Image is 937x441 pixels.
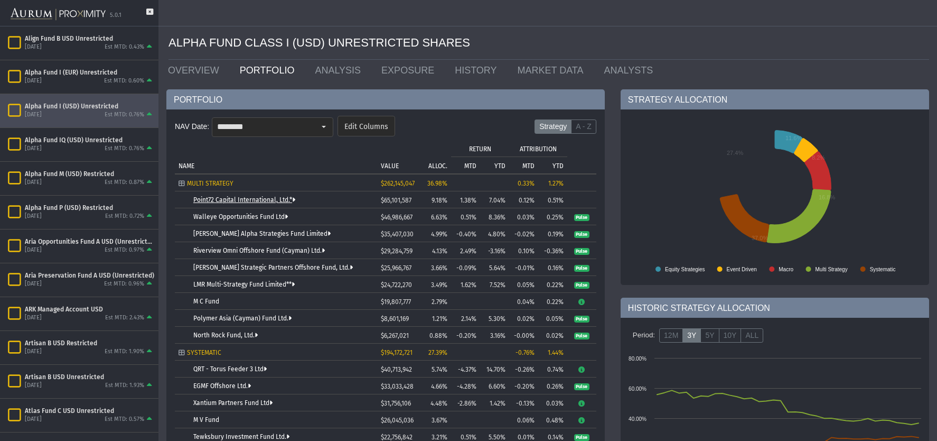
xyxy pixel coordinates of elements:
[509,259,538,276] td: -0.01%
[538,225,567,242] td: 0.19%
[381,231,414,238] span: $35,407,030
[509,378,538,394] td: -0.20%
[509,191,538,208] td: 0.12%
[432,417,447,424] span: 3.67%
[574,332,589,339] a: Pulse
[629,326,659,344] div: Period:
[25,246,42,254] div: [DATE]
[110,12,121,20] div: 5.0.1
[574,383,589,391] span: Pulse
[11,3,106,26] img: Aurum-Proximity%20white.svg
[432,298,447,306] span: 2.79%
[451,378,480,394] td: -4.28%
[381,315,409,323] span: $8,601,169
[509,157,538,173] td: Column MTD
[815,267,847,272] text: Multi Strategy
[179,162,194,170] p: NAME
[25,348,42,356] div: [DATE]
[25,271,154,280] div: Aria Preservation Fund A USD (Unrestricted)
[509,361,538,378] td: -0.26%
[431,231,447,238] span: 4.99%
[193,365,267,373] a: QRT - Torus Feeder 3 Ltd
[494,162,505,170] p: YTD
[480,378,509,394] td: 6.60%
[193,332,258,339] a: North Rock Fund, Ltd.
[175,117,212,136] div: NAV Date:
[480,276,509,293] td: 7.52%
[538,191,567,208] td: 0.51%
[381,298,411,306] span: $19,807,777
[381,366,412,373] span: $40,713,942
[596,60,666,81] a: ANALYSTS
[232,60,307,81] a: PORTFOLIO
[451,225,480,242] td: -0.40%
[431,281,447,289] span: 3.49%
[431,264,447,272] span: 3.66%
[105,416,144,424] div: Est MTD: 0.57%
[430,400,447,407] span: 4.48%
[621,298,929,318] div: HISTORIC STRATEGY ALLOCATION
[464,162,476,170] p: MTD
[25,136,154,144] div: Alpha Fund IQ (USD) Unrestricted
[574,282,589,289] span: Pulse
[451,157,480,173] td: Column MTD
[187,349,221,356] span: SYSTEMATIC
[480,327,509,344] td: 3.16%
[659,328,683,343] label: 12M
[621,89,929,109] div: STRATEGY ALLOCATION
[574,333,589,340] span: Pulse
[381,180,415,187] span: $262,145,047
[522,162,535,170] p: MTD
[104,77,144,85] div: Est MTD: 0.60%
[25,204,154,212] div: Alpha Fund P (USD) Restricted
[574,231,589,238] span: Pulse
[168,26,929,60] div: ALPHA FUND CLASS I (USD) UNRESTRICTED SHARES
[25,305,154,314] div: ARK Managed Account USD
[428,349,447,356] span: 27.39%
[193,247,325,254] a: Riverview Omni Offshore Fund (Cayman) Ltd.
[451,310,480,327] td: 2.14%
[510,60,596,81] a: MARKET DATA
[193,213,288,221] a: Walleye Opportunities Fund Ltd
[480,157,509,173] td: Column YTD
[451,208,480,225] td: 0.51%
[567,140,596,173] td: Column
[193,315,292,322] a: Polymer Asia (Cayman) Fund Ltd.
[480,394,509,411] td: 1.42%
[381,349,413,356] span: $194,172,721
[105,348,144,356] div: Est MTD: 1.90%
[520,145,557,153] p: ATTRIBUTION
[381,264,411,272] span: $25,966,767
[193,298,219,305] a: M C Fund
[104,280,144,288] div: Est MTD: 0.96%
[193,281,295,288] a: LMR Multi-Strategy Fund Limited**
[25,68,154,77] div: Alpha Fund I (EUR) Unrestricted
[538,276,567,293] td: 0.22%
[428,162,447,170] p: ALLOC.
[480,242,509,259] td: -3.16%
[574,316,589,323] span: Pulse
[432,434,447,441] span: 3.21%
[552,162,564,170] p: YTD
[307,60,373,81] a: ANALYSIS
[538,242,567,259] td: -0.36%
[451,259,480,276] td: -0.09%
[538,293,567,310] td: 0.22%
[535,120,571,134] label: Strategy
[381,434,413,441] span: $22,756,842
[538,327,567,344] td: 0.02%
[451,191,480,208] td: 1.38%
[25,416,42,424] div: [DATE]
[432,247,447,255] span: 4.13%
[344,122,388,132] span: Edit Columns
[509,327,538,344] td: -0.00%
[25,373,154,381] div: Artisan B USD Unrestricted
[381,214,413,221] span: $46,986,667
[175,140,377,173] td: Column NAME
[513,180,535,187] div: 0.33%
[509,276,538,293] td: 0.05%
[451,394,480,411] td: -2.86%
[538,394,567,411] td: 0.03%
[509,208,538,225] td: 0.03%
[538,310,567,327] td: 0.05%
